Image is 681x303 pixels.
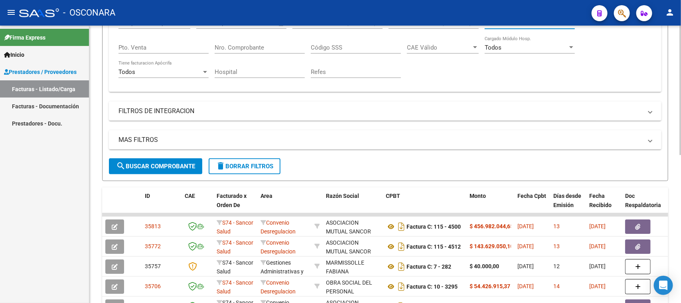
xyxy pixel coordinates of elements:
span: 35813 [145,223,161,229]
span: [DATE] [589,223,606,229]
span: Convenio Desregulacion [261,279,296,295]
i: Descargar documento [396,280,407,293]
strong: $ 456.982.044,65 [470,223,513,229]
strong: $ 40.000,00 [470,263,499,269]
span: S74 - Sancor Salud [217,219,253,235]
span: Borrar Filtros [216,163,273,170]
span: Convenio Desregulacion [261,219,296,235]
div: 30590354798 [326,218,379,235]
button: Borrar Filtros [209,158,280,174]
i: Descargar documento [396,260,407,273]
span: CPBT [386,193,400,199]
div: 30709566241 [326,278,379,295]
div: ASOCIACION MUTUAL SANCOR SALUD [326,238,379,265]
span: 35757 [145,263,161,269]
span: Prestadores / Proveedores [4,68,77,76]
span: 14 [553,283,560,289]
span: [DATE] [517,263,534,269]
span: [DATE] [517,283,534,289]
span: Todos [118,68,135,76]
mat-icon: delete [216,161,225,171]
datatable-header-cell: CAE [182,187,213,223]
mat-panel-title: FILTROS DE INTEGRACION [118,107,642,116]
span: Monto [470,193,486,199]
datatable-header-cell: Facturado x Orden De [213,187,257,223]
div: Open Intercom Messenger [654,276,673,295]
datatable-header-cell: Area [257,187,311,223]
strong: Factura C: 115 - 4500 [407,223,461,230]
span: - OSCONARA [63,4,115,22]
span: [DATE] [517,243,534,249]
span: Gestiones Administrativas y Otros [261,259,304,284]
span: [DATE] [517,223,534,229]
datatable-header-cell: CPBT [383,187,466,223]
span: Todos [485,44,501,51]
strong: Factura C: 7 - 282 [407,263,451,270]
datatable-header-cell: Monto [466,187,514,223]
strong: $ 54.426.915,37 [470,283,510,289]
span: 13 [553,223,560,229]
div: 30590354798 [326,238,379,255]
strong: Factura C: 10 - 3295 [407,283,458,290]
strong: $ 143.629.050,10 [470,243,513,249]
strong: Factura C: 115 - 4512 [407,243,461,250]
span: ID [145,193,150,199]
datatable-header-cell: Fecha Recibido [586,187,622,223]
span: S74 - Sancor Salud [217,279,253,295]
mat-icon: search [116,161,126,171]
span: Firma Express [4,33,45,42]
span: 13 [553,243,560,249]
mat-icon: person [665,8,675,17]
mat-icon: menu [6,8,16,17]
div: MARMISSOLLE FABIANA [326,258,379,277]
span: Convenio Desregulacion [261,239,296,255]
span: Area [261,193,272,199]
mat-panel-title: MAS FILTROS [118,136,642,144]
button: Open calendar [277,19,286,28]
button: Buscar Comprobante [109,158,202,174]
datatable-header-cell: Días desde Emisión [550,187,586,223]
mat-expansion-panel-header: FILTROS DE INTEGRACION [109,102,661,121]
span: Días desde Emisión [553,193,581,208]
span: [DATE] [589,263,606,269]
datatable-header-cell: ID [142,187,182,223]
i: Descargar documento [396,240,407,253]
span: Razón Social [326,193,359,199]
div: 27185847867 [326,258,379,275]
span: S74 - Sancor Salud [217,239,253,255]
span: Fecha Cpbt [517,193,546,199]
span: [DATE] [589,243,606,249]
span: Fecha Recibido [589,193,612,208]
span: Doc Respaldatoria [625,193,661,208]
i: Descargar documento [396,220,407,233]
datatable-header-cell: Fecha Cpbt [514,187,550,223]
span: CAE [185,193,195,199]
datatable-header-cell: Razón Social [323,187,383,223]
span: CAE Válido [407,44,472,51]
datatable-header-cell: Doc Respaldatoria [622,187,670,223]
span: S74 - Sancor Salud [217,259,253,275]
span: Buscar Comprobante [116,163,195,170]
span: Facturado x Orden De [217,193,247,208]
span: 12 [553,263,560,269]
span: 35706 [145,283,161,289]
div: ASOCIACION MUTUAL SANCOR SALUD [326,218,379,245]
span: Inicio [4,50,24,59]
span: 35772 [145,243,161,249]
span: [DATE] [589,283,606,289]
mat-expansion-panel-header: MAS FILTROS [109,130,661,150]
